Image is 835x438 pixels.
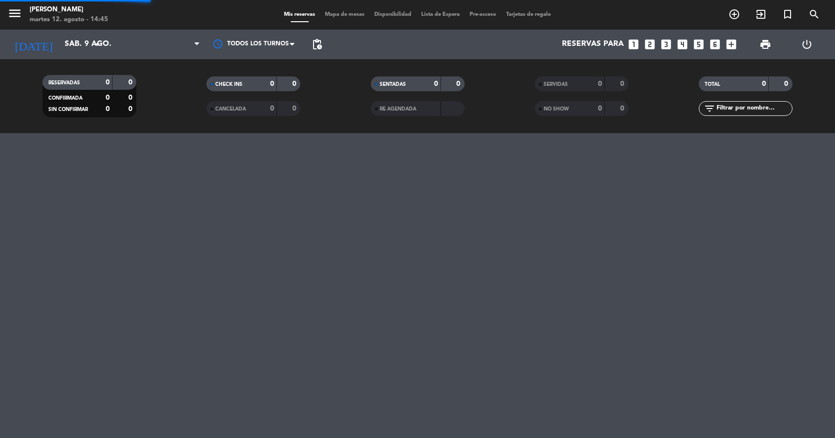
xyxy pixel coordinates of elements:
[660,38,673,51] i: looks_3
[676,38,689,51] i: looks_4
[725,38,738,51] i: add_box
[465,12,501,17] span: Pre-acceso
[598,105,602,112] strong: 0
[716,103,792,114] input: Filtrar por nombre...
[759,38,771,50] span: print
[709,38,721,51] i: looks_6
[7,6,22,21] i: menu
[643,38,656,51] i: looks_two
[544,82,568,87] span: SERVIDAS
[620,80,626,87] strong: 0
[627,38,640,51] i: looks_one
[786,30,828,59] div: LOG OUT
[30,5,108,15] div: [PERSON_NAME]
[801,38,813,50] i: power_settings_new
[270,80,274,87] strong: 0
[456,80,462,87] strong: 0
[784,80,790,87] strong: 0
[279,12,320,17] span: Mis reservas
[562,40,624,49] span: Reservas para
[705,82,720,87] span: TOTAL
[755,8,767,20] i: exit_to_app
[782,8,794,20] i: turned_in_not
[311,38,323,50] span: pending_actions
[320,12,369,17] span: Mapa de mesas
[620,105,626,112] strong: 0
[270,105,274,112] strong: 0
[92,38,104,50] i: arrow_drop_down
[380,107,416,111] span: RE AGENDADA
[128,94,134,101] strong: 0
[292,80,298,87] strong: 0
[48,107,88,112] span: SIN CONFIRMAR
[128,106,134,112] strong: 0
[106,106,110,112] strong: 0
[106,94,110,101] strong: 0
[215,107,246,111] span: CANCELADA
[544,107,569,111] span: NO SHOW
[692,38,705,51] i: looks_5
[106,79,110,86] strong: 0
[434,80,438,87] strong: 0
[416,12,465,17] span: Lista de Espera
[48,80,80,85] span: RESERVADAS
[128,79,134,86] strong: 0
[48,96,82,101] span: CONFIRMADA
[598,80,602,87] strong: 0
[7,34,60,55] i: [DATE]
[728,8,740,20] i: add_circle_outline
[704,103,716,114] i: filter_list
[292,105,298,112] strong: 0
[380,82,406,87] span: SENTADAS
[808,8,820,20] i: search
[369,12,416,17] span: Disponibilidad
[30,15,108,25] div: martes 12. agosto - 14:45
[762,80,766,87] strong: 0
[7,6,22,24] button: menu
[215,82,242,87] span: CHECK INS
[501,12,556,17] span: Tarjetas de regalo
